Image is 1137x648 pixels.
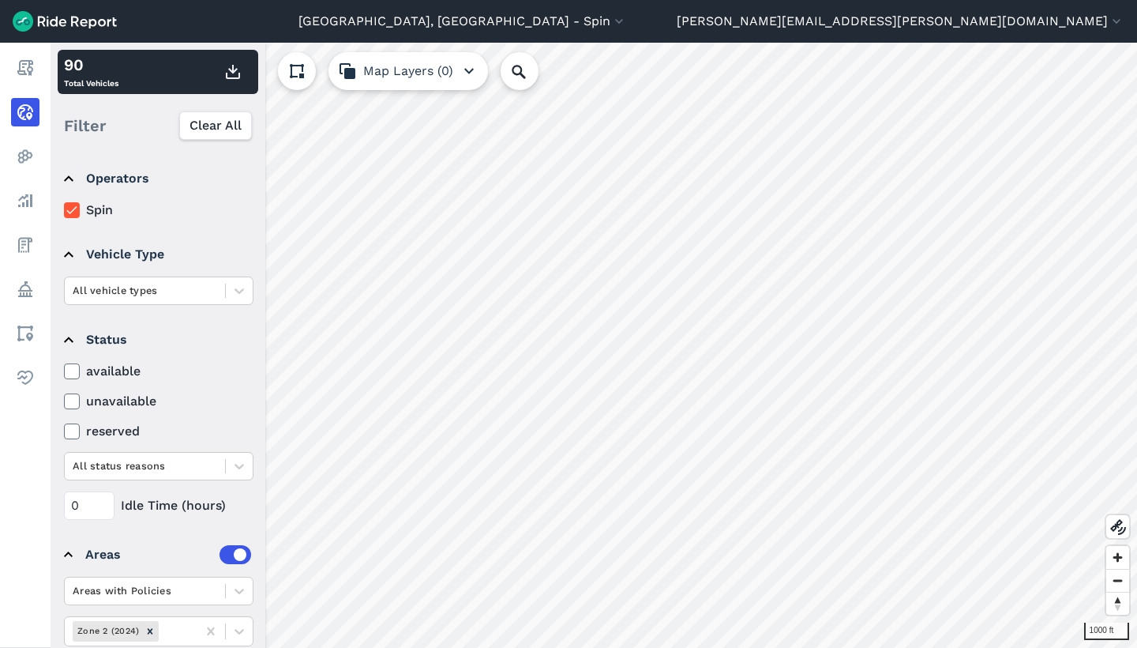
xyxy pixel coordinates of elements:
div: Zone 2 (2024) [73,621,141,641]
button: [PERSON_NAME][EMAIL_ADDRESS][PERSON_NAME][DOMAIN_NAME] [677,12,1124,31]
a: Analyze [11,186,39,215]
a: Report [11,54,39,82]
div: Idle Time (hours) [64,492,253,520]
summary: Vehicle Type [64,232,251,277]
div: Total Vehicles [64,53,118,91]
button: Zoom out [1106,569,1129,592]
span: Clear All [189,116,242,135]
a: Realtime [11,98,39,126]
a: Areas [11,319,39,348]
summary: Operators [64,156,251,201]
button: Map Layers (0) [328,52,488,90]
div: Filter [58,101,258,150]
a: Heatmaps [11,142,39,171]
label: available [64,362,253,381]
label: unavailable [64,392,253,411]
label: reserved [64,422,253,441]
div: 1000 ft [1084,623,1129,640]
div: Areas [85,545,251,564]
canvas: Map [51,43,1137,648]
input: Search Location or Vehicles [501,52,564,90]
button: Zoom in [1106,546,1129,569]
summary: Areas [64,533,251,577]
img: Ride Report [13,11,117,32]
summary: Status [64,318,251,362]
div: Remove Zone 2 (2024) [141,621,159,641]
a: Health [11,364,39,392]
a: Policy [11,275,39,303]
button: Clear All [179,111,252,140]
label: Spin [64,201,253,220]
button: [GEOGRAPHIC_DATA], [GEOGRAPHIC_DATA] - Spin [298,12,627,31]
div: 90 [64,53,118,77]
button: Reset bearing to north [1106,592,1129,615]
a: Fees [11,231,39,259]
